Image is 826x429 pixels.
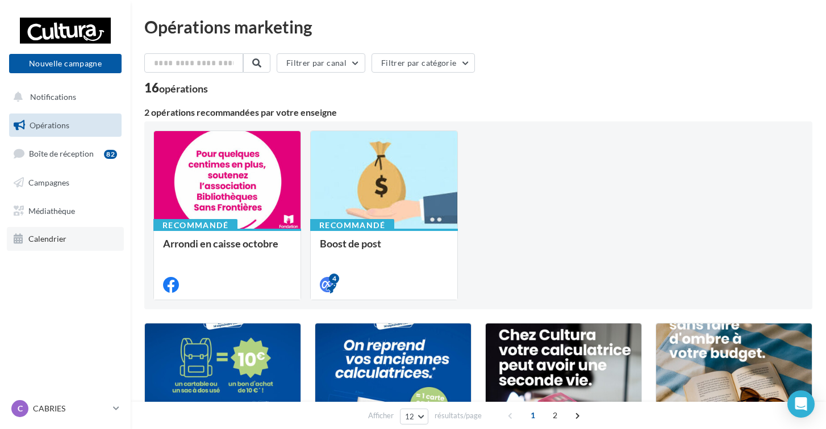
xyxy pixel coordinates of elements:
[329,274,339,284] div: 4
[9,398,122,419] a: C CABRIES
[7,85,119,109] button: Notifications
[7,113,124,137] a: Opérations
[30,120,69,130] span: Opérations
[7,171,124,195] a: Campagnes
[368,410,394,421] span: Afficher
[787,390,815,418] div: Open Intercom Messenger
[18,403,23,414] span: C
[33,403,109,414] p: CABRIES
[372,53,475,73] button: Filtrer par catégorie
[400,409,429,424] button: 12
[277,53,365,73] button: Filtrer par canal
[524,406,542,424] span: 1
[144,82,208,94] div: 16
[320,238,448,260] div: Boost de post
[153,219,237,232] div: Recommandé
[7,199,124,223] a: Médiathèque
[104,150,117,159] div: 82
[310,219,394,232] div: Recommandé
[405,412,415,421] span: 12
[7,141,124,166] a: Boîte de réception82
[546,406,564,424] span: 2
[7,227,124,251] a: Calendrier
[28,205,75,215] span: Médiathèque
[144,18,812,35] div: Opérations marketing
[163,238,291,260] div: Arrondi en caisse octobre
[28,234,66,243] span: Calendrier
[30,92,76,102] span: Notifications
[159,83,208,94] div: opérations
[28,178,69,187] span: Campagnes
[9,54,122,73] button: Nouvelle campagne
[144,108,812,117] div: 2 opérations recommandées par votre enseigne
[29,149,94,158] span: Boîte de réception
[435,410,482,421] span: résultats/page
